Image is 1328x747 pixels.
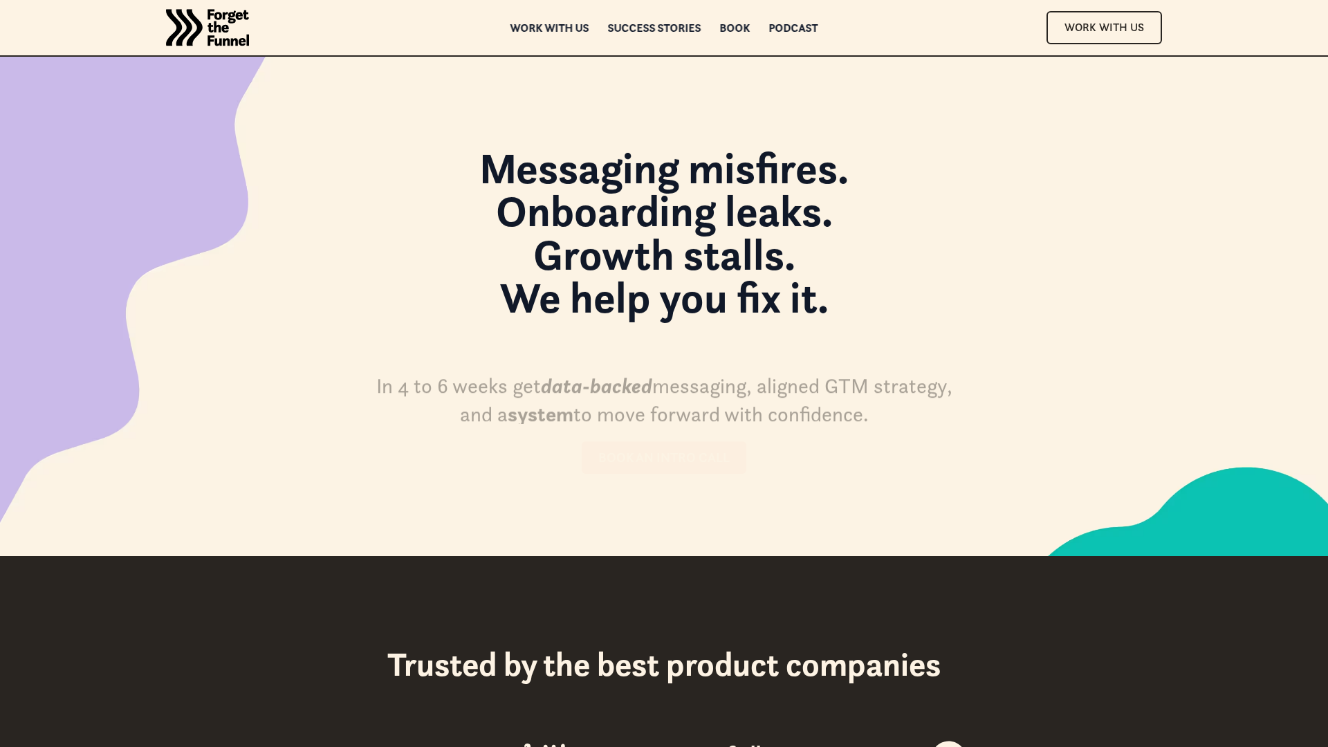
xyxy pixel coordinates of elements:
a: Work with us [510,23,589,33]
a: Work With Us [1046,11,1162,44]
a: Book [720,23,750,33]
strong: Messaging misfires. Onboarding leaks. Growth stalls. We help you fix it. [479,141,849,324]
a: Podcast [769,23,818,33]
a: Success Stories [608,23,701,33]
div: Book an intro call [598,450,730,465]
strong: system [508,400,573,426]
h2: Trusted by the best product companies [387,645,941,685]
a: Book an intro call [582,441,746,474]
em: data-backed [541,373,652,398]
div: In 4 to 6 weeks get messaging, aligned GTM strategy, and a to move forward with confidence. [370,372,958,428]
